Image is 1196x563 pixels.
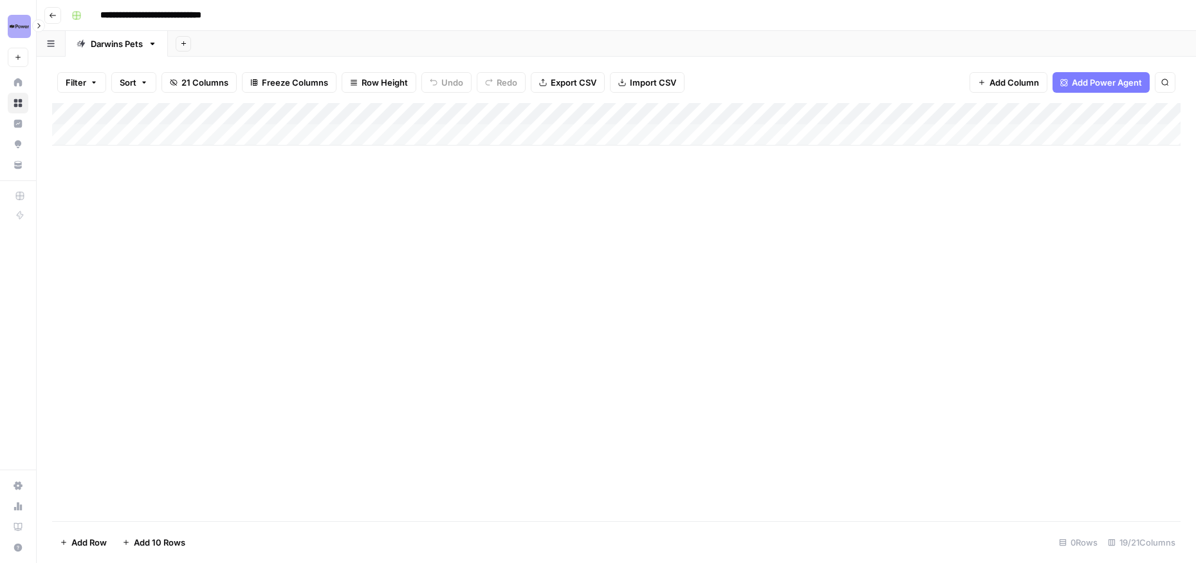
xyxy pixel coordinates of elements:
[630,76,676,89] span: Import CSV
[8,155,28,175] a: Your Data
[57,72,106,93] button: Filter
[181,76,228,89] span: 21 Columns
[531,72,605,93] button: Export CSV
[1053,72,1150,93] button: Add Power Agent
[421,72,472,93] button: Undo
[161,72,237,93] button: 21 Columns
[342,72,416,93] button: Row Height
[362,76,408,89] span: Row Height
[8,113,28,134] a: Insights
[134,536,185,549] span: Add 10 Rows
[91,37,143,50] div: Darwins Pets
[1103,532,1181,553] div: 19/21 Columns
[497,76,517,89] span: Redo
[52,532,115,553] button: Add Row
[71,536,107,549] span: Add Row
[1054,532,1103,553] div: 0 Rows
[8,537,28,558] button: Help + Support
[115,532,193,553] button: Add 10 Rows
[242,72,336,93] button: Freeze Columns
[8,72,28,93] a: Home
[8,134,28,155] a: Opportunities
[120,76,136,89] span: Sort
[8,475,28,496] a: Settings
[111,72,156,93] button: Sort
[477,72,526,93] button: Redo
[989,76,1039,89] span: Add Column
[970,72,1047,93] button: Add Column
[1072,76,1142,89] span: Add Power Agent
[262,76,328,89] span: Freeze Columns
[66,31,168,57] a: Darwins Pets
[551,76,596,89] span: Export CSV
[441,76,463,89] span: Undo
[8,93,28,113] a: Browse
[610,72,685,93] button: Import CSV
[8,517,28,537] a: Learning Hub
[8,10,28,43] button: Workspace: Power Digital
[8,496,28,517] a: Usage
[66,76,86,89] span: Filter
[8,15,31,38] img: Power Digital Logo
